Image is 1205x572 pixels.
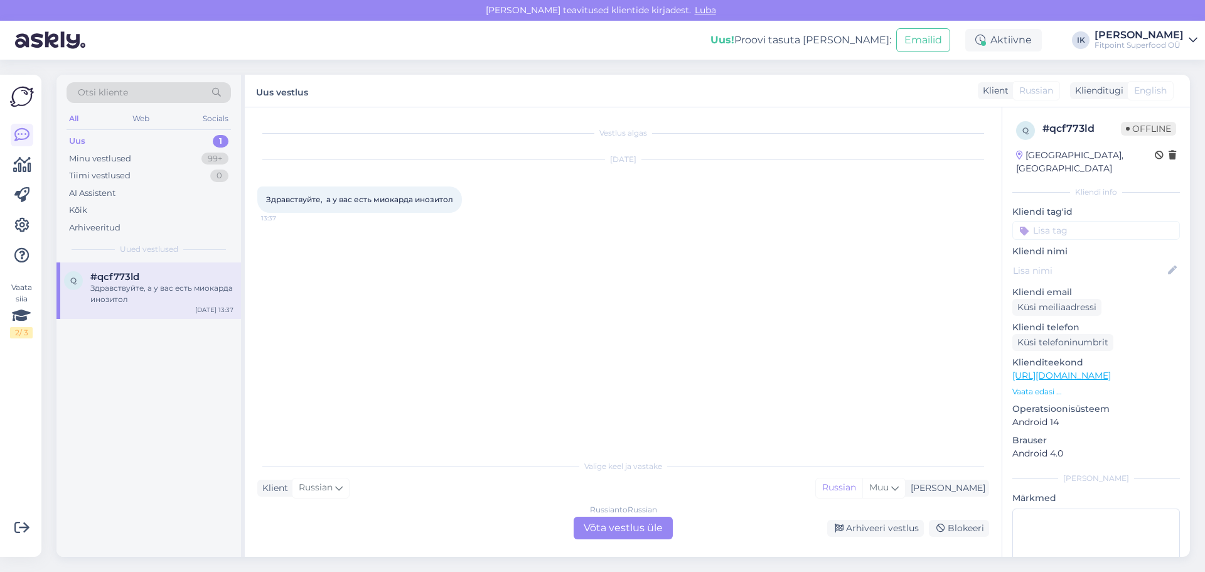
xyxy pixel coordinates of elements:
[1012,434,1180,447] p: Brauser
[1012,245,1180,258] p: Kliendi nimi
[1012,205,1180,219] p: Kliendi tag'id
[201,153,228,165] div: 99+
[257,482,288,495] div: Klient
[978,84,1009,97] div: Klient
[10,282,33,338] div: Vaata siia
[1121,122,1176,136] span: Offline
[710,34,734,46] b: Uus!
[1022,126,1029,135] span: q
[1013,264,1165,278] input: Lisa nimi
[299,481,333,495] span: Russian
[69,222,120,234] div: Arhiveeritud
[869,482,889,493] span: Muu
[896,28,950,52] button: Emailid
[1012,286,1180,299] p: Kliendi email
[816,478,862,497] div: Russian
[1012,447,1180,460] p: Android 4.0
[257,461,989,472] div: Valige keel ja vastake
[69,187,115,200] div: AI Assistent
[906,482,985,495] div: [PERSON_NAME]
[69,204,87,217] div: Kõik
[1012,370,1111,381] a: [URL][DOMAIN_NAME]
[70,276,77,285] span: q
[10,85,34,109] img: Askly Logo
[1012,416,1180,429] p: Android 14
[210,170,228,182] div: 0
[691,4,720,16] span: Luba
[1095,40,1184,50] div: Fitpoint Superfood OÜ
[256,82,308,99] label: Uus vestlus
[213,135,228,148] div: 1
[710,33,891,48] div: Proovi tasuta [PERSON_NAME]:
[1012,386,1180,397] p: Vaata edasi ...
[574,517,673,539] div: Võta vestlus üle
[261,213,308,223] span: 13:37
[1019,84,1053,97] span: Russian
[120,244,178,255] span: Uued vestlused
[69,135,85,148] div: Uus
[257,154,989,165] div: [DATE]
[1012,321,1180,334] p: Kliendi telefon
[130,111,152,127] div: Web
[69,170,131,182] div: Tiimi vestlused
[1012,334,1113,351] div: Küsi telefoninumbrit
[1070,84,1123,97] div: Klienditugi
[1095,30,1197,50] a: [PERSON_NAME]Fitpoint Superfood OÜ
[195,305,233,315] div: [DATE] 13:37
[929,520,989,537] div: Blokeeri
[257,127,989,139] div: Vestlus algas
[827,520,924,537] div: Arhiveeri vestlus
[1072,31,1090,49] div: IK
[67,111,81,127] div: All
[1016,149,1155,175] div: [GEOGRAPHIC_DATA], [GEOGRAPHIC_DATA]
[1012,473,1180,484] div: [PERSON_NAME]
[1095,30,1184,40] div: [PERSON_NAME]
[69,153,131,165] div: Minu vestlused
[1012,402,1180,416] p: Operatsioonisüsteem
[1134,84,1167,97] span: English
[10,327,33,338] div: 2 / 3
[90,271,139,283] span: #qcf773ld
[78,86,128,99] span: Otsi kliente
[1012,299,1101,316] div: Küsi meiliaadressi
[1012,356,1180,369] p: Klienditeekond
[590,504,657,515] div: Russian to Russian
[90,283,233,305] div: Здравствуйте, а у вас есть миокарда инозитол
[1012,221,1180,240] input: Lisa tag
[965,29,1042,51] div: Aktiivne
[1012,186,1180,198] div: Kliendi info
[200,111,231,127] div: Socials
[1012,492,1180,505] p: Märkmed
[266,195,453,204] span: Здравствуйте, а у вас есть миокарда инозитол
[1042,121,1121,136] div: # qcf773ld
